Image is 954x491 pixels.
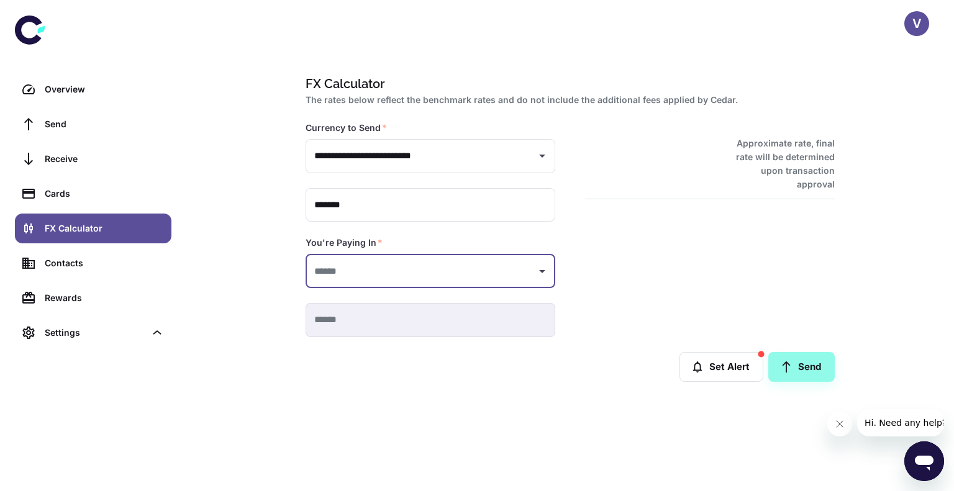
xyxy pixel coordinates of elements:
a: Receive [15,144,171,174]
iframe: Message from company [857,409,944,436]
a: Send [768,352,835,382]
div: Send [45,117,164,131]
div: Contacts [45,256,164,270]
label: You're Paying In [306,236,383,249]
label: Currency to Send [306,122,387,134]
h6: Approximate rate, final rate will be determined upon transaction approval [722,137,835,191]
a: Overview [15,74,171,104]
div: Settings [15,318,171,348]
div: Rewards [45,291,164,305]
iframe: Button to launch messaging window [904,441,944,481]
span: Hi. Need any help? [7,9,89,19]
a: FX Calculator [15,214,171,243]
div: Cards [45,187,164,200]
a: Cards [15,179,171,209]
button: V [904,11,929,36]
iframe: Close message [827,412,852,436]
button: Set Alert [679,352,763,382]
a: Send [15,109,171,139]
div: FX Calculator [45,222,164,235]
a: Rewards [15,283,171,313]
h1: FX Calculator [306,74,830,93]
button: Open [534,147,551,164]
a: Contacts [15,248,171,278]
div: Receive [45,152,164,166]
div: Overview [45,83,164,96]
div: Settings [45,326,145,340]
button: Open [534,263,551,280]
